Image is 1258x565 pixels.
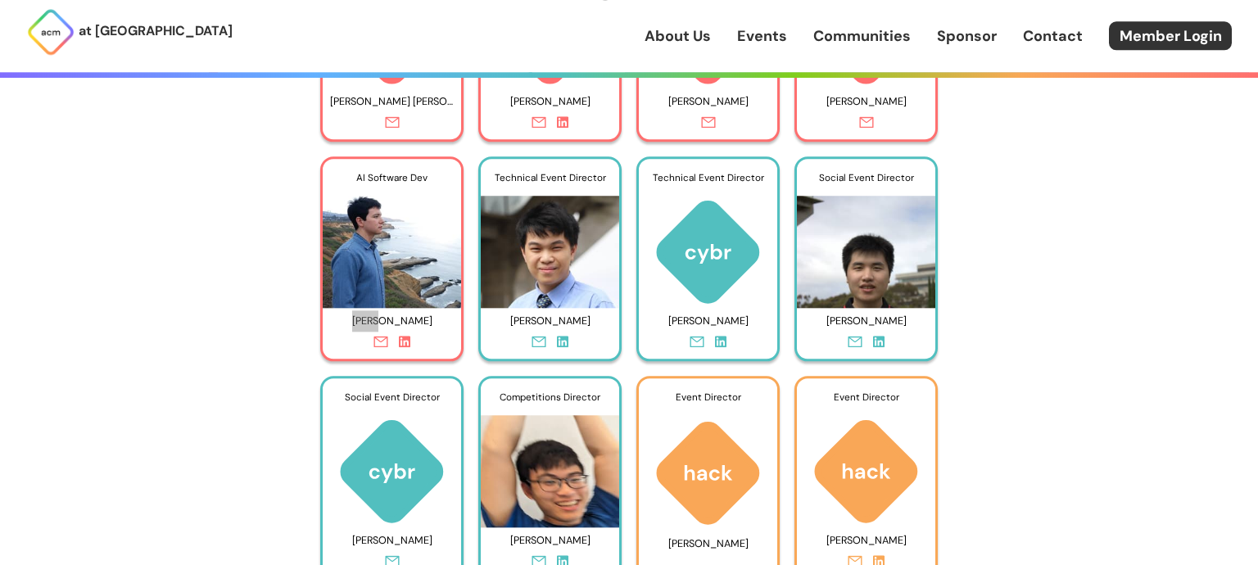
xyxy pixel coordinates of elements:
img: Photo of Tyler Le [797,183,935,308]
p: [PERSON_NAME] [646,89,770,115]
img: ACM logo [639,417,777,529]
p: [PERSON_NAME] [488,89,612,115]
p: [PERSON_NAME] [804,309,928,334]
img: ACM logo [323,415,461,527]
img: Photo of Piotr Sultanbekov [323,183,461,308]
a: Events [737,25,787,47]
div: Event Director [797,378,935,416]
div: AI Software Dev [323,159,461,197]
img: Photo of Kyle Huang [481,402,619,527]
img: Photo of Matt Fan [481,183,619,308]
div: Event Director [639,378,777,417]
a: Sponsor [937,25,997,47]
div: Competitions Director [481,378,619,416]
div: Social Event Director [797,159,935,197]
div: Social Event Director [323,378,461,416]
p: at [GEOGRAPHIC_DATA] [79,20,233,42]
p: [PERSON_NAME] [330,309,454,334]
p: [PERSON_NAME] [488,528,612,554]
a: at [GEOGRAPHIC_DATA] [26,7,233,56]
div: Technical Event Director [639,159,777,197]
a: Contact [1023,25,1083,47]
a: About Us [645,25,711,47]
p: [PERSON_NAME] [646,309,770,334]
a: Member Login [1109,21,1232,50]
img: ACM logo [797,415,935,527]
div: Technical Event Director [481,159,619,197]
p: [PERSON_NAME] [804,528,928,554]
p: [PERSON_NAME] [PERSON_NAME] [330,89,454,115]
img: ACM logo [639,196,777,308]
p: [PERSON_NAME] [646,531,770,554]
img: ACM Logo [26,7,75,56]
p: [PERSON_NAME] [804,89,928,115]
p: [PERSON_NAME] [488,309,612,334]
a: Communities [813,25,911,47]
p: [PERSON_NAME] [330,528,454,554]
